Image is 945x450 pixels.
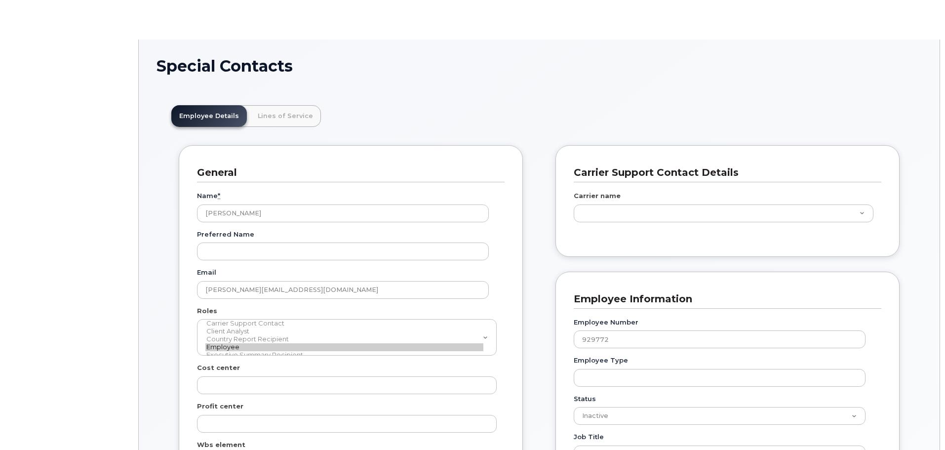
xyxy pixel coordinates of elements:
label: Profit center [197,402,243,411]
label: Wbs element [197,440,245,450]
label: Cost center [197,363,240,372]
h3: Carrier Support Contact Details [574,166,874,179]
label: Status [574,394,596,404]
a: Employee Details [171,105,247,127]
label: Employee Number [574,318,638,327]
option: Carrier Support Contact [205,320,483,327]
h3: General [197,166,497,179]
label: Preferred Name [197,230,254,239]
option: Client Analyst [205,327,483,335]
label: Carrier name [574,191,621,201]
option: Country Report Recipient [205,335,483,343]
label: Name [197,191,220,201]
h1: Special Contacts [157,57,922,75]
label: Email [197,268,216,277]
label: Job Title [574,432,604,442]
option: Employee [205,343,483,351]
option: Executive Summary Recipient [205,351,483,359]
label: Employee Type [574,356,628,365]
h3: Employee Information [574,292,874,306]
label: Roles [197,306,217,316]
abbr: required [218,192,220,200]
a: Lines of Service [250,105,321,127]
